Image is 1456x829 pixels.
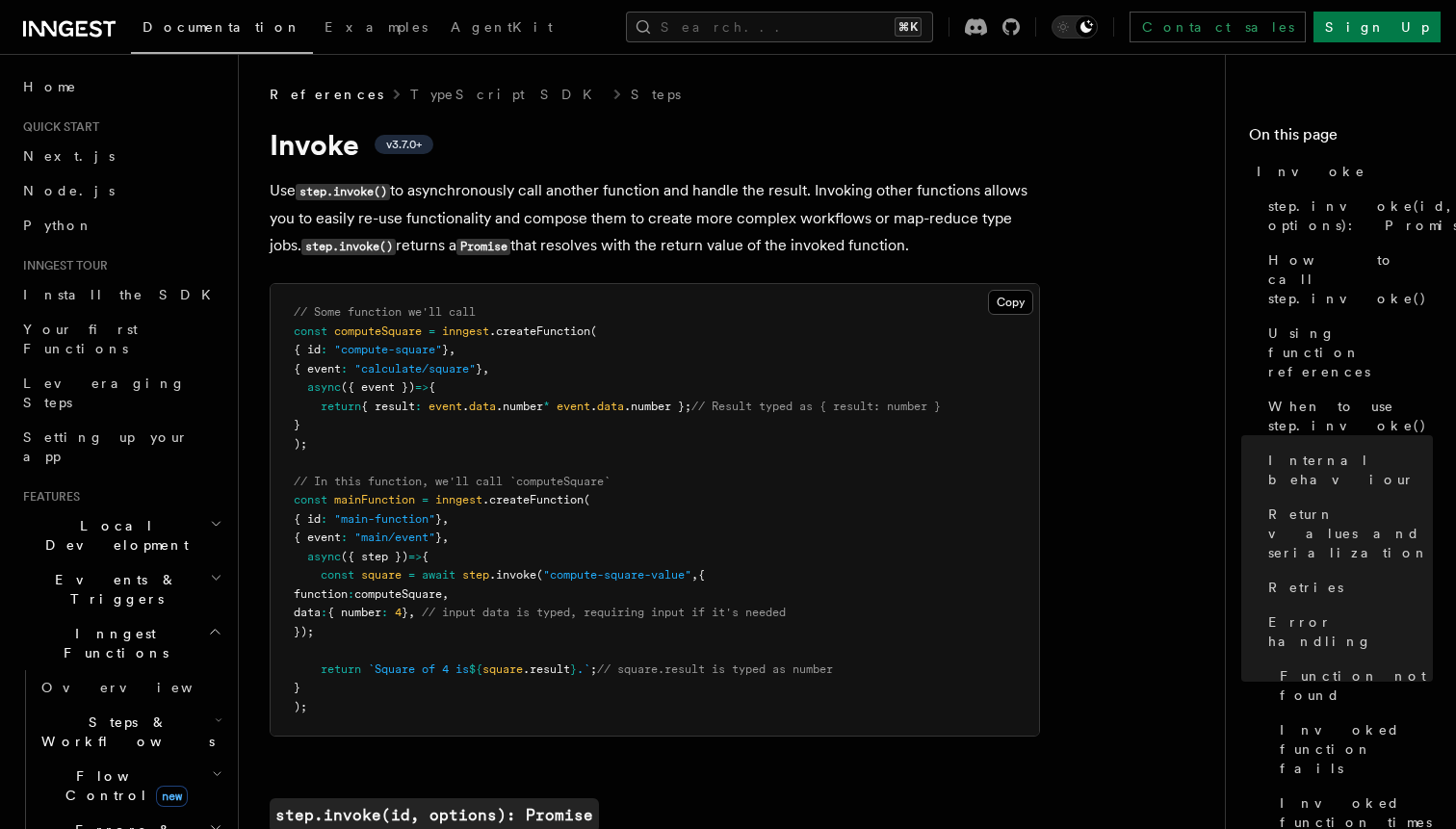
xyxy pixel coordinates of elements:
button: Local Development [15,508,226,562]
span: : [321,343,327,356]
span: , [482,362,489,376]
button: Steps & Workflows [34,705,226,759]
a: Return values and serialization [1261,497,1433,570]
span: `Square of 4 is [368,662,469,676]
a: Using function references [1261,316,1433,389]
span: function [294,587,348,601]
span: ( [584,493,590,506]
span: { id [294,512,321,526]
span: "compute-square-value" [543,568,691,582]
span: Events & Triggers [15,570,210,609]
span: } [435,531,442,544]
span: // Some function we'll call [294,305,476,319]
span: Local Development [15,516,210,555]
span: } [294,418,300,431]
span: "main-function" [334,512,435,526]
span: ({ event }) [341,380,415,394]
span: : [321,606,327,619]
span: square [361,568,402,582]
span: .createFunction [489,324,590,338]
a: Setting up your app [15,420,226,474]
span: Invoked function fails [1280,720,1433,778]
span: : [341,531,348,544]
span: , [442,512,449,526]
span: { result [361,400,415,413]
span: "main/event" [354,531,435,544]
h4: On this page [1249,123,1433,154]
a: Install the SDK [15,277,226,312]
span: event [429,400,462,413]
span: Install the SDK [23,287,222,302]
span: ( [536,568,543,582]
span: ( [590,324,597,338]
span: : [341,362,348,376]
span: Documentation [143,19,301,35]
span: }); [294,625,314,638]
a: Internal behaviour [1261,443,1433,497]
span: { number [327,606,381,619]
span: event [557,400,590,413]
span: : [321,512,327,526]
span: Overview [41,680,240,695]
span: Inngest Functions [15,624,208,662]
span: , [408,606,415,619]
span: square [482,662,523,676]
span: computeSquare [354,587,442,601]
button: Copy [988,290,1033,315]
span: , [442,531,449,544]
span: return [321,400,361,413]
span: Steps & Workflows [34,712,215,751]
code: Promise [456,239,510,255]
span: : [381,606,388,619]
a: Documentation [131,6,313,54]
a: Invoked function fails [1272,712,1433,786]
span: mainFunction [334,493,415,506]
span: await [422,568,455,582]
a: Steps [631,85,681,104]
span: .invoke [489,568,536,582]
span: Setting up your app [23,429,189,464]
span: { event [294,531,341,544]
span: .number }; [624,400,691,413]
span: { [429,380,435,394]
a: TypeScript SDK [410,85,604,104]
a: Next.js [15,139,226,173]
span: data [294,606,321,619]
span: // square.result is typed as number [597,662,833,676]
a: Contact sales [1130,12,1306,42]
a: Sign Up [1313,12,1441,42]
a: Python [15,208,226,243]
span: , [442,587,449,601]
span: { [698,568,705,582]
a: How to call step.invoke() [1261,243,1433,316]
span: { [422,550,429,563]
span: } [435,512,442,526]
span: // Result typed as { result: number } [691,400,941,413]
span: { event [294,362,341,376]
span: computeSquare [334,324,422,338]
span: inngest [435,493,482,506]
span: Examples [325,19,428,35]
span: = [422,493,429,506]
a: AgentKit [439,6,564,52]
span: ({ step }) [341,550,408,563]
span: return [321,662,361,676]
span: .createFunction [482,493,584,506]
span: ${ [469,662,482,676]
span: ); [294,437,307,451]
code: step.invoke() [296,184,390,200]
span: = [408,568,415,582]
span: Node.js [23,183,115,198]
span: Leveraging Steps [23,376,186,410]
span: } [570,662,577,676]
span: Features [15,489,80,505]
a: Overview [34,670,226,705]
button: Inngest Functions [15,616,226,670]
span: .` [577,662,590,676]
button: Toggle dark mode [1052,15,1098,39]
span: // input data is typed, requiring input if it's needed [422,606,786,619]
a: When to use step.invoke() [1261,389,1433,443]
span: } [442,343,449,356]
span: ; [590,662,597,676]
a: Node.js [15,173,226,208]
